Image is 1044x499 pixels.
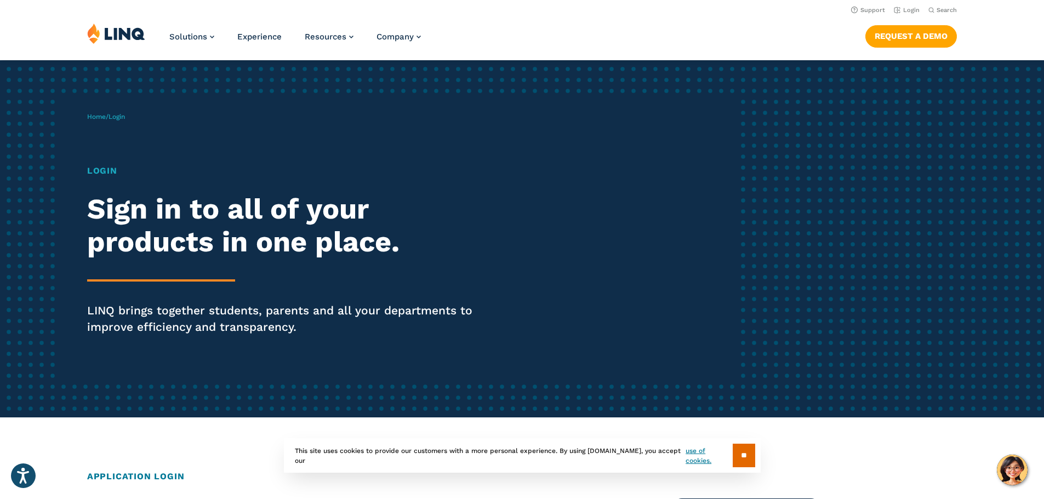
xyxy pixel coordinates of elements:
span: Solutions [169,32,207,42]
div: This site uses cookies to provide our customers with a more personal experience. By using [DOMAIN... [284,438,761,473]
span: Login [109,113,125,121]
button: Open Search Bar [928,6,957,14]
span: Company [376,32,414,42]
a: Support [851,7,885,14]
span: Resources [305,32,346,42]
a: Request a Demo [865,25,957,47]
nav: Button Navigation [865,23,957,47]
button: Hello, have a question? Let’s chat. [997,455,1028,485]
a: Solutions [169,32,214,42]
nav: Primary Navigation [169,23,421,59]
a: use of cookies. [686,446,732,466]
h2: Sign in to all of your products in one place. [87,193,489,259]
a: Home [87,113,106,121]
span: Search [937,7,957,14]
p: LINQ brings together students, parents and all your departments to improve efficiency and transpa... [87,302,489,335]
span: / [87,113,125,121]
a: Company [376,32,421,42]
a: Login [894,7,920,14]
a: Resources [305,32,353,42]
h1: Login [87,164,489,177]
img: LINQ | K‑12 Software [87,23,145,44]
a: Experience [237,32,282,42]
